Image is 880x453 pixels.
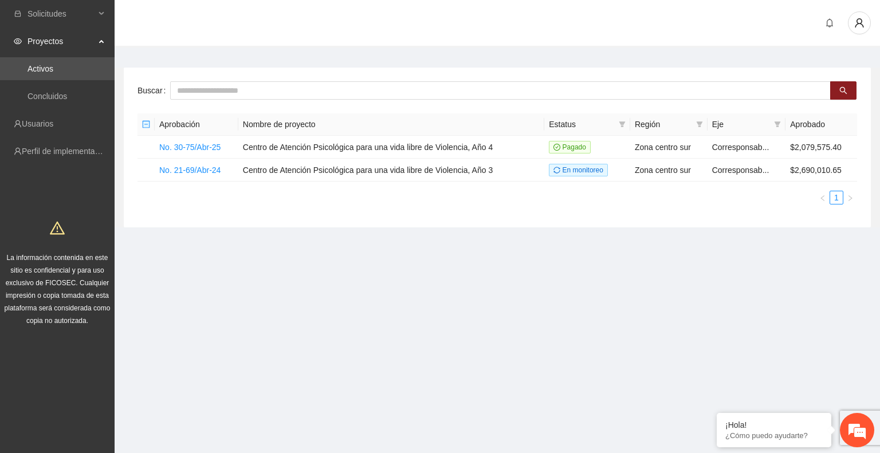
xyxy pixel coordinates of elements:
th: Aprobación [155,113,238,136]
span: Estatus [549,118,614,131]
div: Chatee con nosotros ahora [60,58,192,73]
button: bell [820,14,839,32]
span: Región [635,118,692,131]
span: sync [553,167,560,174]
span: filter [694,116,705,133]
button: user [848,11,871,34]
span: Corresponsab... [712,166,769,175]
label: Buscar [137,81,170,100]
span: filter [696,121,703,128]
button: right [843,191,857,204]
td: Centro de Atención Psicológica para una vida libre de Violencia, Año 4 [238,136,544,159]
span: filter [616,116,628,133]
span: eye [14,37,22,45]
span: search [839,86,847,96]
span: warning [50,220,65,235]
span: Proyectos [27,30,95,53]
td: Zona centro sur [630,159,708,182]
a: Activos [27,64,53,73]
span: check-circle [553,144,560,151]
span: bell [821,18,838,27]
span: filter [772,116,783,133]
a: No. 30-75/Abr-25 [159,143,221,152]
span: filter [619,121,626,128]
span: right [847,195,854,202]
div: ¡Hola! [725,420,823,430]
th: Nombre de proyecto [238,113,544,136]
textarea: Escriba su mensaje y pulse “Intro” [6,313,218,353]
button: left [816,191,830,204]
span: La información contenida en este sitio es confidencial y para uso exclusivo de FICOSEC. Cualquier... [5,254,111,325]
a: Concluidos [27,92,67,101]
td: $2,079,575.40 [785,136,857,159]
a: Usuarios [22,119,53,128]
span: user [848,18,870,28]
div: Minimizar ventana de chat en vivo [188,6,215,33]
button: search [830,81,857,100]
td: $2,690,010.65 [785,159,857,182]
span: En monitoreo [549,164,608,176]
span: Corresponsab... [712,143,769,152]
a: 1 [830,191,843,204]
p: ¿Cómo puedo ayudarte? [725,431,823,440]
span: Solicitudes [27,2,95,25]
a: Perfil de implementadora [22,147,111,156]
li: Next Page [843,191,857,204]
li: 1 [830,191,843,204]
span: inbox [14,10,22,18]
a: No. 21-69/Abr-24 [159,166,221,175]
span: Eje [712,118,770,131]
td: Zona centro sur [630,136,708,159]
span: left [819,195,826,202]
span: filter [774,121,781,128]
th: Aprobado [785,113,857,136]
span: Estamos en línea. [66,153,158,269]
span: Pagado [549,141,591,153]
li: Previous Page [816,191,830,204]
td: Centro de Atención Psicológica para una vida libre de Violencia, Año 3 [238,159,544,182]
span: minus-square [142,120,150,128]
